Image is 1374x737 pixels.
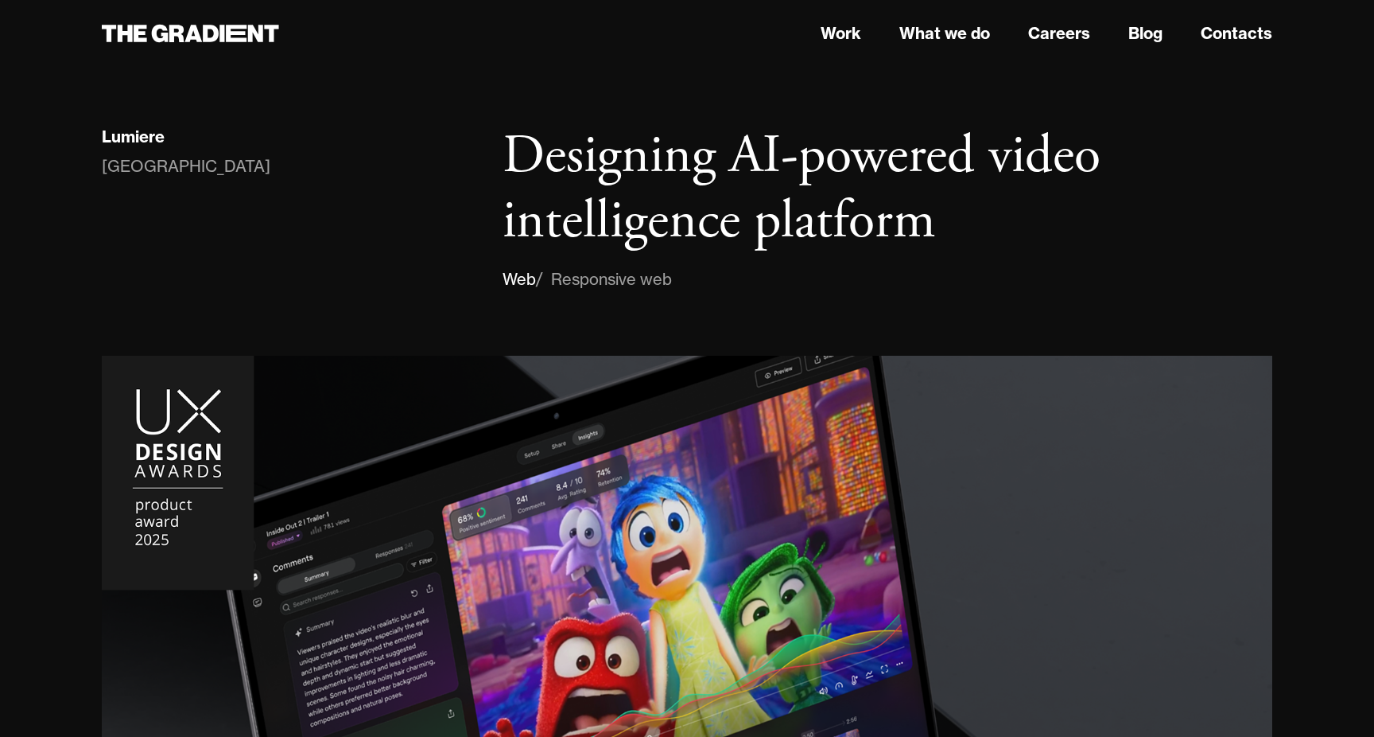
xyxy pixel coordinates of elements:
h1: Designing AI-powered video intelligence platform [503,124,1272,254]
a: Contacts [1201,21,1272,45]
a: Careers [1028,21,1090,45]
div: Lumiere [102,127,165,147]
div: [GEOGRAPHIC_DATA] [102,154,270,179]
div: / Responsive web [536,267,672,292]
a: Work [821,21,861,45]
div: Web [503,267,536,292]
a: What we do [899,21,990,45]
a: Blog [1128,21,1162,45]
